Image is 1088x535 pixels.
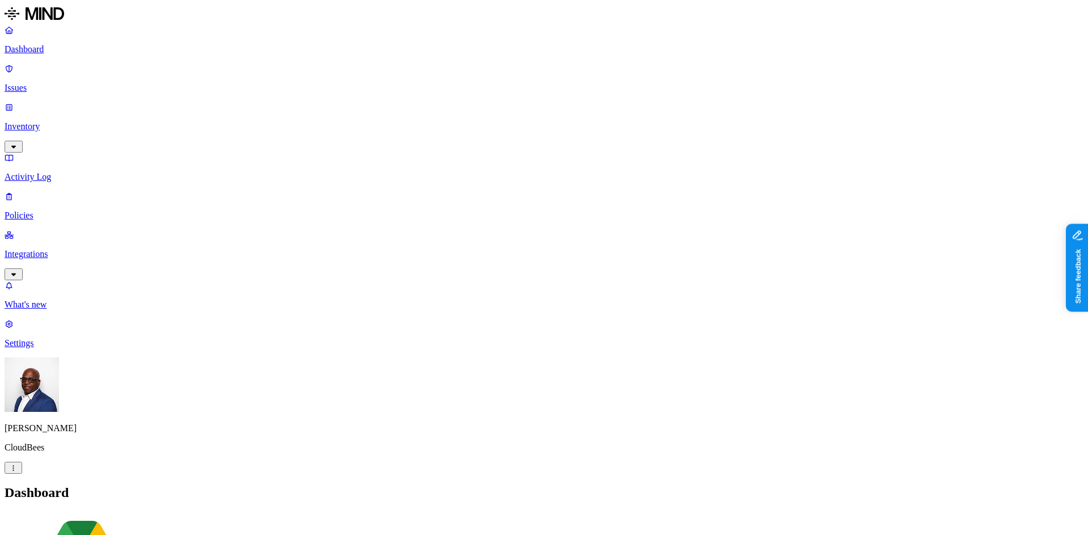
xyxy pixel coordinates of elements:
a: Policies [5,191,1083,221]
a: Issues [5,64,1083,93]
a: Activity Log [5,153,1083,182]
a: Dashboard [5,25,1083,54]
p: Settings [5,338,1083,348]
a: Settings [5,319,1083,348]
h2: Dashboard [5,485,1083,500]
p: What's new [5,300,1083,310]
a: MIND [5,5,1083,25]
a: Integrations [5,230,1083,279]
img: Gregory Thomas [5,357,59,412]
img: MIND [5,5,64,23]
p: Integrations [5,249,1083,259]
p: Dashboard [5,44,1083,54]
p: Inventory [5,121,1083,132]
a: Inventory [5,102,1083,151]
p: Policies [5,210,1083,221]
p: CloudBees [5,443,1083,453]
p: Issues [5,83,1083,93]
a: What's new [5,280,1083,310]
p: Activity Log [5,172,1083,182]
